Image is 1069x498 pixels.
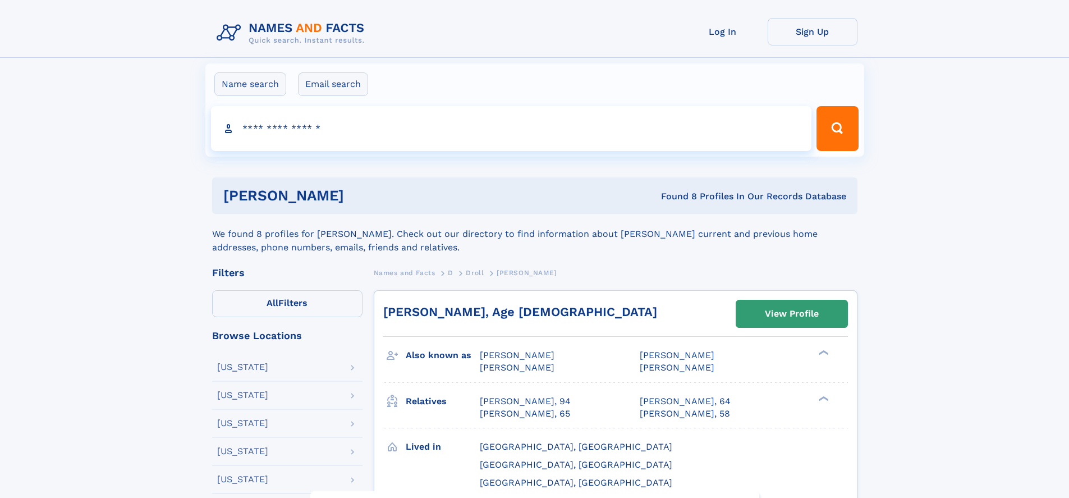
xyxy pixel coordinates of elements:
[217,391,268,400] div: [US_STATE]
[212,290,363,317] label: Filters
[406,392,480,411] h3: Relatives
[217,475,268,484] div: [US_STATE]
[217,419,268,428] div: [US_STATE]
[217,447,268,456] div: [US_STATE]
[480,395,571,408] a: [PERSON_NAME], 94
[480,350,554,360] span: [PERSON_NAME]
[497,269,557,277] span: [PERSON_NAME]
[448,269,453,277] span: D
[374,266,435,280] a: Names and Facts
[816,395,829,402] div: ❯
[640,395,731,408] a: [PERSON_NAME], 64
[406,437,480,456] h3: Lived in
[383,305,657,319] a: [PERSON_NAME], Age [DEMOGRAPHIC_DATA]
[678,18,768,45] a: Log In
[406,346,480,365] h3: Also known as
[214,72,286,96] label: Name search
[223,189,503,203] h1: [PERSON_NAME]
[640,408,730,420] a: [PERSON_NAME], 58
[217,363,268,372] div: [US_STATE]
[480,459,672,470] span: [GEOGRAPHIC_DATA], [GEOGRAPHIC_DATA]
[267,298,278,308] span: All
[466,266,484,280] a: Droll
[736,300,847,327] a: View Profile
[640,362,714,373] span: [PERSON_NAME]
[480,408,570,420] a: [PERSON_NAME], 65
[298,72,368,96] label: Email search
[212,18,374,48] img: Logo Names and Facts
[480,477,672,488] span: [GEOGRAPHIC_DATA], [GEOGRAPHIC_DATA]
[212,331,363,341] div: Browse Locations
[816,106,858,151] button: Search Button
[765,301,819,327] div: View Profile
[816,349,829,357] div: ❯
[212,268,363,278] div: Filters
[768,18,857,45] a: Sign Up
[480,362,554,373] span: [PERSON_NAME]
[211,106,812,151] input: search input
[502,190,846,203] div: Found 8 Profiles In Our Records Database
[466,269,484,277] span: Droll
[480,441,672,452] span: [GEOGRAPHIC_DATA], [GEOGRAPHIC_DATA]
[212,214,857,254] div: We found 8 profiles for [PERSON_NAME]. Check out our directory to find information about [PERSON_...
[448,266,453,280] a: D
[640,350,714,360] span: [PERSON_NAME]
